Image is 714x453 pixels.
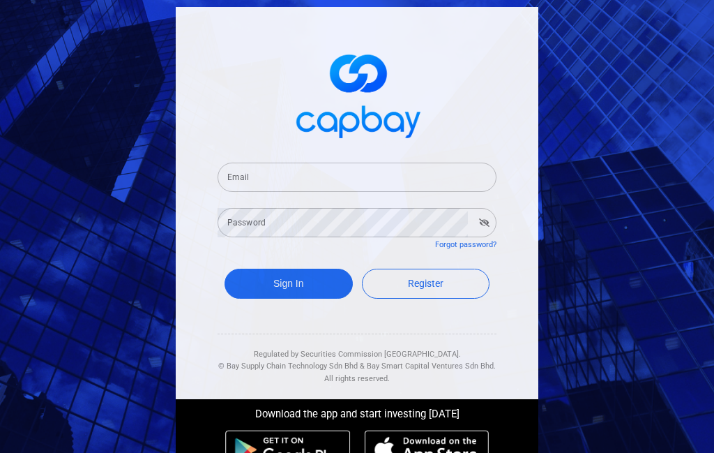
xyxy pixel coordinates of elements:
[218,362,358,371] span: © Bay Supply Chain Technology Sdn Bhd
[218,334,496,385] div: Regulated by Securities Commission [GEOGRAPHIC_DATA]. & All rights reserved.
[367,362,496,371] span: Bay Smart Capital Ventures Sdn Bhd.
[435,240,496,249] a: Forgot password?
[362,269,490,299] a: Register
[287,42,427,146] img: logo
[165,399,549,423] div: Download the app and start investing [DATE]
[225,269,353,299] button: Sign In
[408,278,443,289] span: Register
